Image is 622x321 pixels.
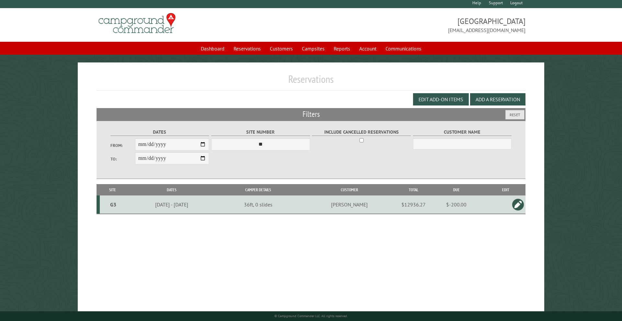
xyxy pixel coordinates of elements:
[400,195,427,214] td: $12936.27
[413,128,512,136] label: Customer Name
[218,195,299,214] td: 36ft, 0 slides
[97,73,526,91] h1: Reservations
[218,184,299,195] th: Camper Details
[110,128,209,136] label: Dates
[100,184,126,195] th: Site
[427,184,486,195] th: Due
[298,195,400,214] td: [PERSON_NAME]
[311,16,525,34] span: [GEOGRAPHIC_DATA] [EMAIL_ADDRESS][DOMAIN_NAME]
[427,195,486,214] td: $-200.00
[110,142,135,149] label: From:
[505,110,524,119] button: Reset
[274,314,348,318] small: © Campground Commander LLC. All rights reserved.
[102,201,124,208] div: G3
[97,108,526,120] h2: Filters
[110,156,135,162] label: To:
[126,201,217,208] div: [DATE] - [DATE]
[97,11,178,36] img: Campground Commander
[266,42,297,55] a: Customers
[486,184,525,195] th: Edit
[211,128,310,136] label: Site Number
[470,93,525,105] button: Add a Reservation
[413,93,469,105] button: Edit Add-on Items
[330,42,354,55] a: Reports
[382,42,425,55] a: Communications
[197,42,228,55] a: Dashboard
[355,42,380,55] a: Account
[125,184,218,195] th: Dates
[312,128,411,136] label: Include Cancelled Reservations
[400,184,427,195] th: Total
[298,184,400,195] th: Customer
[298,42,328,55] a: Campsites
[230,42,265,55] a: Reservations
